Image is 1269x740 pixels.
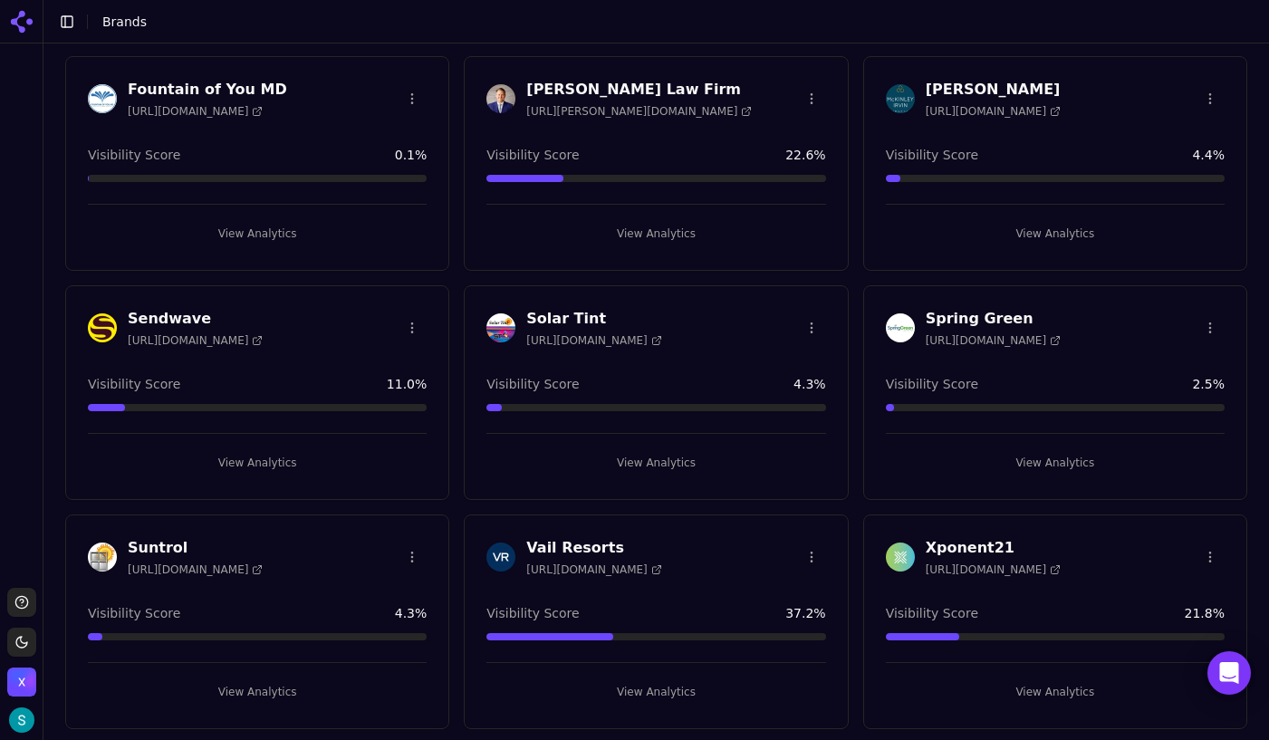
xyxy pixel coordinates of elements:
[9,707,34,733] button: Open user button
[886,146,978,164] span: Visibility Score
[7,668,36,697] img: Xponent21 Inc
[486,219,825,248] button: View Analytics
[526,562,661,577] span: [URL][DOMAIN_NAME]
[1207,651,1251,695] div: Open Intercom Messenger
[926,79,1061,101] h3: [PERSON_NAME]
[926,537,1061,559] h3: Xponent21
[88,219,427,248] button: View Analytics
[102,14,147,29] span: Brands
[88,678,427,706] button: View Analytics
[886,84,915,113] img: McKinley Irvin
[926,333,1061,348] span: [URL][DOMAIN_NAME]
[486,375,579,393] span: Visibility Score
[128,79,287,101] h3: Fountain of You MD
[785,604,825,622] span: 37.2 %
[526,537,661,559] h3: Vail Resorts
[926,104,1061,119] span: [URL][DOMAIN_NAME]
[7,668,36,697] button: Open organization switcher
[886,543,915,572] img: Xponent21
[486,448,825,477] button: View Analytics
[88,604,180,622] span: Visibility Score
[1192,375,1225,393] span: 2.5 %
[526,333,661,348] span: [URL][DOMAIN_NAME]
[88,448,427,477] button: View Analytics
[128,333,263,348] span: [URL][DOMAIN_NAME]
[128,537,263,559] h3: Suntrol
[526,308,661,330] h3: Solar Tint
[486,678,825,706] button: View Analytics
[88,146,180,164] span: Visibility Score
[886,313,915,342] img: Spring Green
[486,84,515,113] img: Johnston Law Firm
[88,84,117,113] img: Fountain of You MD
[486,146,579,164] span: Visibility Score
[128,104,263,119] span: [URL][DOMAIN_NAME]
[9,707,34,733] img: Sam Volante
[926,308,1061,330] h3: Spring Green
[88,313,117,342] img: Sendwave
[486,604,579,622] span: Visibility Score
[88,375,180,393] span: Visibility Score
[1185,604,1225,622] span: 21.8 %
[886,448,1225,477] button: View Analytics
[886,219,1225,248] button: View Analytics
[793,375,826,393] span: 4.3 %
[526,104,752,119] span: [URL][PERSON_NAME][DOMAIN_NAME]
[387,375,427,393] span: 11.0 %
[128,562,263,577] span: [URL][DOMAIN_NAME]
[785,146,825,164] span: 22.6 %
[886,604,978,622] span: Visibility Score
[128,308,263,330] h3: Sendwave
[486,313,515,342] img: Solar Tint
[395,146,428,164] span: 0.1 %
[395,604,428,622] span: 4.3 %
[926,562,1061,577] span: [URL][DOMAIN_NAME]
[1192,146,1225,164] span: 4.4 %
[486,543,515,572] img: Vail Resorts
[526,79,752,101] h3: [PERSON_NAME] Law Firm
[886,375,978,393] span: Visibility Score
[88,543,117,572] img: Suntrol
[102,13,1218,31] nav: breadcrumb
[886,678,1225,706] button: View Analytics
